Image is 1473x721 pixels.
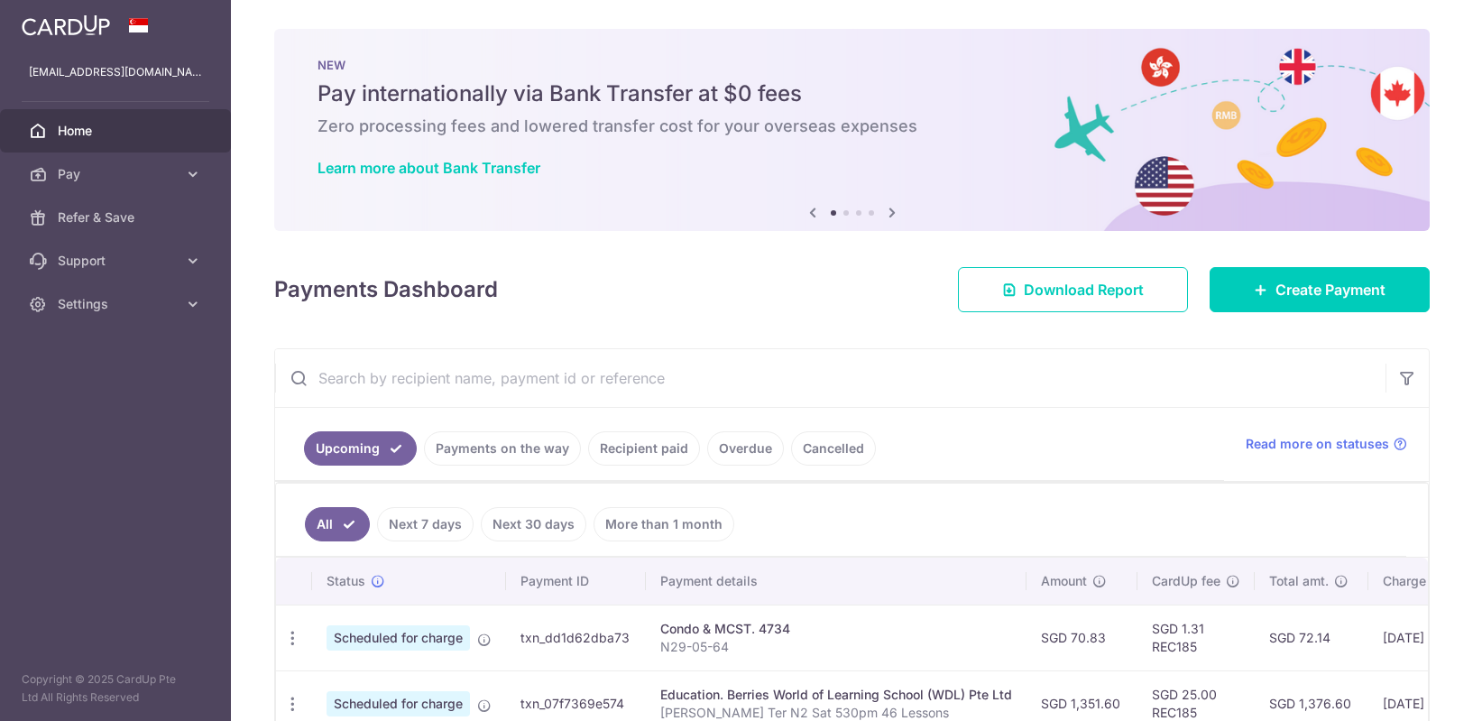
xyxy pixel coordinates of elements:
[305,507,370,541] a: All
[424,431,581,466] a: Payments on the way
[275,349,1386,407] input: Search by recipient name, payment id or reference
[1246,435,1407,453] a: Read more on statuses
[506,605,646,670] td: txn_dd1d62dba73
[274,29,1430,231] img: Bank transfer banner
[481,507,586,541] a: Next 30 days
[29,63,202,81] p: [EMAIL_ADDRESS][DOMAIN_NAME]
[58,122,177,140] span: Home
[58,295,177,313] span: Settings
[318,116,1386,137] h6: Zero processing fees and lowered transfer cost for your overseas expenses
[791,431,876,466] a: Cancelled
[646,558,1026,605] th: Payment details
[377,507,474,541] a: Next 7 days
[594,507,734,541] a: More than 1 month
[58,208,177,226] span: Refer & Save
[660,638,1012,656] p: N29-05-64
[1269,572,1329,590] span: Total amt.
[1024,279,1144,300] span: Download Report
[304,431,417,466] a: Upcoming
[707,431,784,466] a: Overdue
[1026,605,1137,670] td: SGD 70.83
[588,431,700,466] a: Recipient paid
[1041,572,1087,590] span: Amount
[1152,572,1220,590] span: CardUp fee
[958,267,1188,312] a: Download Report
[327,691,470,716] span: Scheduled for charge
[318,79,1386,108] h5: Pay internationally via Bank Transfer at $0 fees
[318,159,540,177] a: Learn more about Bank Transfer
[274,273,498,306] h4: Payments Dashboard
[1275,279,1386,300] span: Create Payment
[1137,605,1255,670] td: SGD 1.31 REC185
[1210,267,1430,312] a: Create Payment
[1246,435,1389,453] span: Read more on statuses
[506,558,646,605] th: Payment ID
[58,165,177,183] span: Pay
[327,625,470,651] span: Scheduled for charge
[660,686,1012,704] div: Education. Berries World of Learning School (WDL) Pte Ltd
[327,572,365,590] span: Status
[1383,572,1457,590] span: Charge date
[58,252,177,270] span: Support
[318,58,1386,72] p: NEW
[1255,605,1368,670] td: SGD 72.14
[22,14,110,36] img: CardUp
[660,620,1012,638] div: Condo & MCST. 4734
